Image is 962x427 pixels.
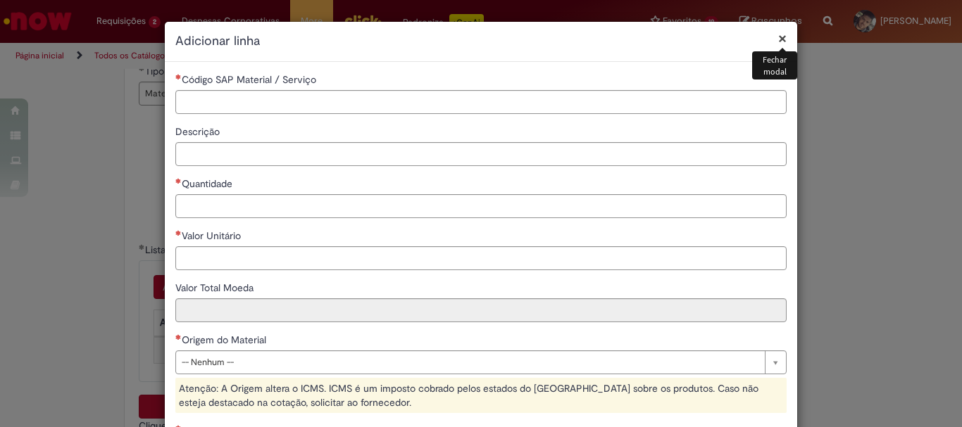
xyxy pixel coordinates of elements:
[778,31,787,46] button: Fechar modal
[182,229,244,242] span: Valor Unitário
[752,51,797,79] div: Fechar modal
[182,177,235,190] span: Quantidade
[175,230,182,236] span: Necessários
[182,73,319,86] span: Código SAP Material / Serviço
[175,125,223,138] span: Descrição
[182,333,269,346] span: Origem do Material
[175,178,182,184] span: Necessários
[175,246,787,270] input: Valor Unitário
[175,334,182,340] span: Necessários
[175,74,182,79] span: Necessários
[175,32,787,51] h2: Adicionar linha
[182,351,758,374] span: -- Nenhum --
[175,142,787,166] input: Descrição
[175,90,787,114] input: Código SAP Material / Serviço
[175,281,256,294] span: Somente leitura - Valor Total Moeda
[175,378,787,413] div: Atenção: A Origem altera o ICMS. ICMS é um imposto cobrado pelos estados do [GEOGRAPHIC_DATA] sob...
[175,298,787,322] input: Valor Total Moeda
[175,194,787,218] input: Quantidade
